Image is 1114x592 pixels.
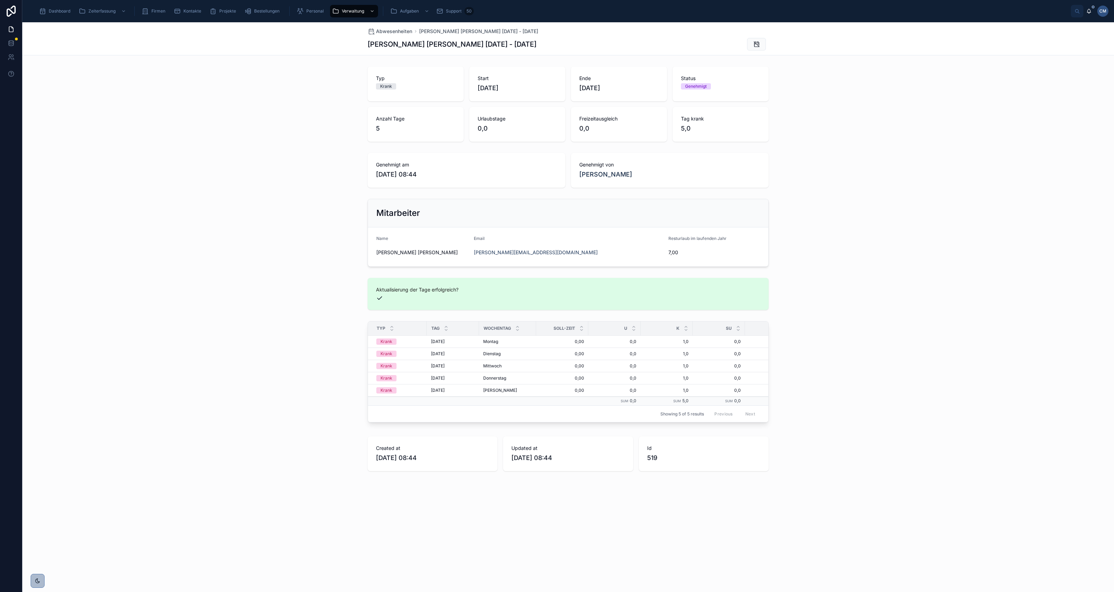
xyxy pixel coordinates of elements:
[483,339,498,344] span: Montag
[254,8,280,14] span: Bestellungen
[400,8,419,14] span: Aufgaben
[483,375,532,381] a: Donnerstag
[172,5,206,17] a: Kontakte
[697,351,741,357] a: 0,0
[645,339,689,344] a: 1,0
[478,124,557,133] span: 0,0
[419,28,538,35] a: [PERSON_NAME] [PERSON_NAME] [DATE] - [DATE]
[685,83,707,89] div: Genehmigt
[376,124,455,133] span: 5
[697,388,741,393] a: 0,0
[478,83,557,93] span: [DATE]
[734,398,741,403] span: 0,0
[431,363,445,369] span: [DATE]
[381,338,392,345] div: Krank
[483,363,502,369] span: Mittwoch
[33,3,1071,19] div: scrollable content
[554,326,575,331] span: SOLL-Zeit
[381,351,392,357] div: Krank
[579,75,659,82] span: Ende
[645,351,689,357] a: 1,0
[446,8,462,14] span: Support
[381,363,392,369] div: Krank
[645,375,689,381] a: 1,0
[295,5,329,17] a: Personal
[478,115,557,122] span: Urlaubstage
[88,8,116,14] span: Zeiterfassung
[749,339,793,344] span: 0,0
[376,445,489,452] span: Created at
[540,388,584,393] a: 0,00
[483,388,532,393] a: [PERSON_NAME]
[376,387,423,394] a: Krank
[431,363,475,369] a: [DATE]
[579,83,659,93] span: [DATE]
[593,339,636,344] a: 0,0
[483,375,506,381] span: Donnerstag
[431,375,475,381] a: [DATE]
[242,5,284,17] a: Bestellungen
[540,351,584,357] a: 0,00
[219,8,236,14] span: Projekte
[376,208,420,219] h2: Mitarbeiter
[376,338,423,345] a: Krank
[749,351,793,357] a: 0,0
[697,339,741,344] a: 0,0
[483,339,532,344] a: Montag
[579,124,659,133] span: 0,0
[151,8,165,14] span: Firmen
[668,236,727,241] span: Resturlaub im laufenden Jahr
[579,115,659,122] span: Freizeitausgleich
[682,398,689,403] span: 5,0
[725,399,733,403] small: Sum
[381,387,392,394] div: Krank
[388,5,433,17] a: Aufgaben
[431,388,475,393] a: [DATE]
[540,375,584,381] span: 0,00
[593,351,636,357] a: 0,0
[431,351,475,357] a: [DATE]
[593,363,636,369] a: 0,0
[726,326,732,331] span: SU
[380,83,392,89] div: Krank
[624,326,627,331] span: U
[474,236,485,241] span: Email
[49,8,70,14] span: Dashboard
[483,363,532,369] a: Mittwoch
[483,351,532,357] a: Dienstag
[579,170,632,179] span: [PERSON_NAME]
[697,363,741,369] a: 0,0
[697,375,741,381] a: 0,0
[376,286,760,293] span: Aktualisierung der Tage erfolgreich?
[474,249,598,256] a: [PERSON_NAME][EMAIL_ADDRESS][DOMAIN_NAME]
[749,388,793,393] span: 0,0
[376,375,423,381] a: Krank
[483,388,517,393] span: [PERSON_NAME]
[540,363,584,369] span: 0,00
[749,363,793,369] a: 0,0
[540,339,584,344] a: 0,00
[37,5,75,17] a: Dashboard
[645,388,689,393] a: 1,0
[579,161,760,168] span: Genehmigt von
[376,351,423,357] a: Krank
[140,5,170,17] a: Firmen
[376,453,489,463] span: [DATE] 08:44
[593,375,636,381] a: 0,0
[376,161,557,168] span: Genehmigt am
[511,453,625,463] span: [DATE] 08:44
[431,339,475,344] a: [DATE]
